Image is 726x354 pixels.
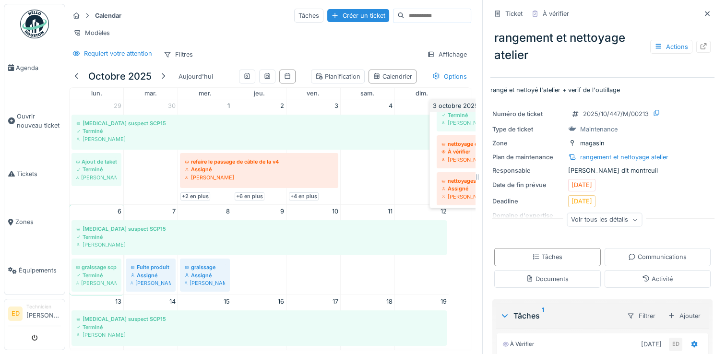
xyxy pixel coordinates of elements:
div: Filtres [159,47,197,61]
a: 15 octobre 2025 [222,295,232,308]
div: 2025/10/447/M/00213 [583,109,649,118]
strong: Calendar [91,11,125,20]
a: 12 octobre 2025 [439,205,449,218]
div: magasin [580,139,605,148]
a: 10 octobre 2025 [330,205,340,218]
div: Zone [492,139,564,148]
a: 14 octobre 2025 [167,295,178,308]
td: 16 octobre 2025 [232,295,286,348]
div: Modèles [69,26,114,40]
div: rangement et nettoyage atelier [490,25,714,68]
div: [DATE] [571,197,592,206]
div: Terminé [441,111,536,119]
div: Fuite produit [131,263,171,271]
div: [PERSON_NAME] [76,241,442,248]
a: 30 septembre 2025 [166,99,178,112]
td: 10 octobre 2025 [286,205,340,295]
span: 3 octobre 2025 [433,101,478,110]
div: [PERSON_NAME] [441,156,536,164]
a: 1 octobre 2025 [226,99,232,112]
div: Filtrer [623,309,660,323]
a: mardi [143,88,159,99]
a: dimanche [414,88,430,99]
div: [MEDICAL_DATA] suspect SCP15 [76,315,442,323]
div: Aujourd'hui [175,70,217,83]
div: Date de fin prévue [492,180,564,189]
div: Responsable [492,166,564,175]
td: 19 octobre 2025 [394,295,449,348]
a: 2 octobre 2025 [278,99,286,112]
div: Assigné [185,271,225,279]
a: 19 octobre 2025 [439,295,449,308]
td: 14 octobre 2025 [124,295,178,348]
img: Badge_color-CXgf-gQk.svg [20,10,49,38]
a: samedi [358,88,376,99]
a: 13 octobre 2025 [113,295,123,308]
td: 29 septembre 2025 [70,99,124,205]
a: 16 octobre 2025 [276,295,286,308]
div: Communications [628,252,687,261]
div: ED [669,338,682,351]
a: Zones [4,198,65,247]
a: +4 en plus [289,192,319,201]
span: Zones [15,217,61,226]
sup: 1 [542,310,544,321]
div: [DATE] [571,180,592,189]
td: 30 septembre 2025 [124,99,178,205]
div: Planification [315,72,360,81]
td: 5 octobre 2025 [394,99,449,205]
div: Ajout de taket pour éviter que la trace de la v32 bouge [76,158,117,165]
div: [PERSON_NAME] [76,174,117,181]
a: +2 en plus [180,192,210,201]
a: ED Technicien[PERSON_NAME] [8,303,61,326]
div: graissage scp15 [76,263,117,271]
div: [PERSON_NAME] [76,331,442,339]
li: ED [8,307,23,321]
div: Type de ticket [492,125,564,134]
div: [DATE] [641,340,662,349]
div: Activité [642,274,673,283]
a: jeudi [251,88,266,99]
div: À vérifier [441,148,536,155]
a: 18 octobre 2025 [384,295,394,308]
div: Plan de maintenance [492,153,564,162]
div: Documents [526,274,569,283]
td: 4 octobre 2025 [340,99,394,205]
div: Terminé [76,127,442,135]
div: Assigné [185,165,333,173]
div: Deadline [492,197,564,206]
div: [PERSON_NAME] [441,119,536,127]
a: 17 octobre 2025 [331,295,340,308]
a: mercredi [197,88,214,99]
div: À vérifier [502,340,534,348]
td: 18 octobre 2025 [340,295,394,348]
div: [PERSON_NAME] [131,279,171,287]
div: Terminé [76,165,117,173]
div: refaire le passage de câble de la v4 [185,158,333,165]
td: 2 octobre 2025 [232,99,286,205]
div: [PERSON_NAME] [76,135,442,143]
div: Options [428,70,471,83]
div: [PERSON_NAME] dit montreuil [492,166,713,175]
div: [PERSON_NAME] [185,279,225,287]
div: Tâches [532,252,562,261]
div: Technicien [26,303,61,310]
a: 7 octobre 2025 [170,205,178,218]
div: [MEDICAL_DATA] suspect SCP15 [76,225,442,233]
td: 7 octobre 2025 [124,205,178,295]
a: Tickets [4,150,65,198]
div: Actions [650,40,692,54]
a: Agenda [4,44,65,92]
td: 8 octobre 2025 [178,205,232,295]
div: Créer un ticket [327,9,389,22]
div: [PERSON_NAME] [76,279,117,287]
span: Tickets [17,169,61,178]
td: 9 octobre 2025 [232,205,286,295]
div: Terminé [76,323,442,331]
div: Maintenance [580,125,618,134]
a: 3 octobre 2025 [333,99,340,112]
a: vendredi [305,88,321,99]
span: Agenda [16,63,61,72]
div: Tâches [294,9,323,23]
div: [PERSON_NAME] [185,174,333,181]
